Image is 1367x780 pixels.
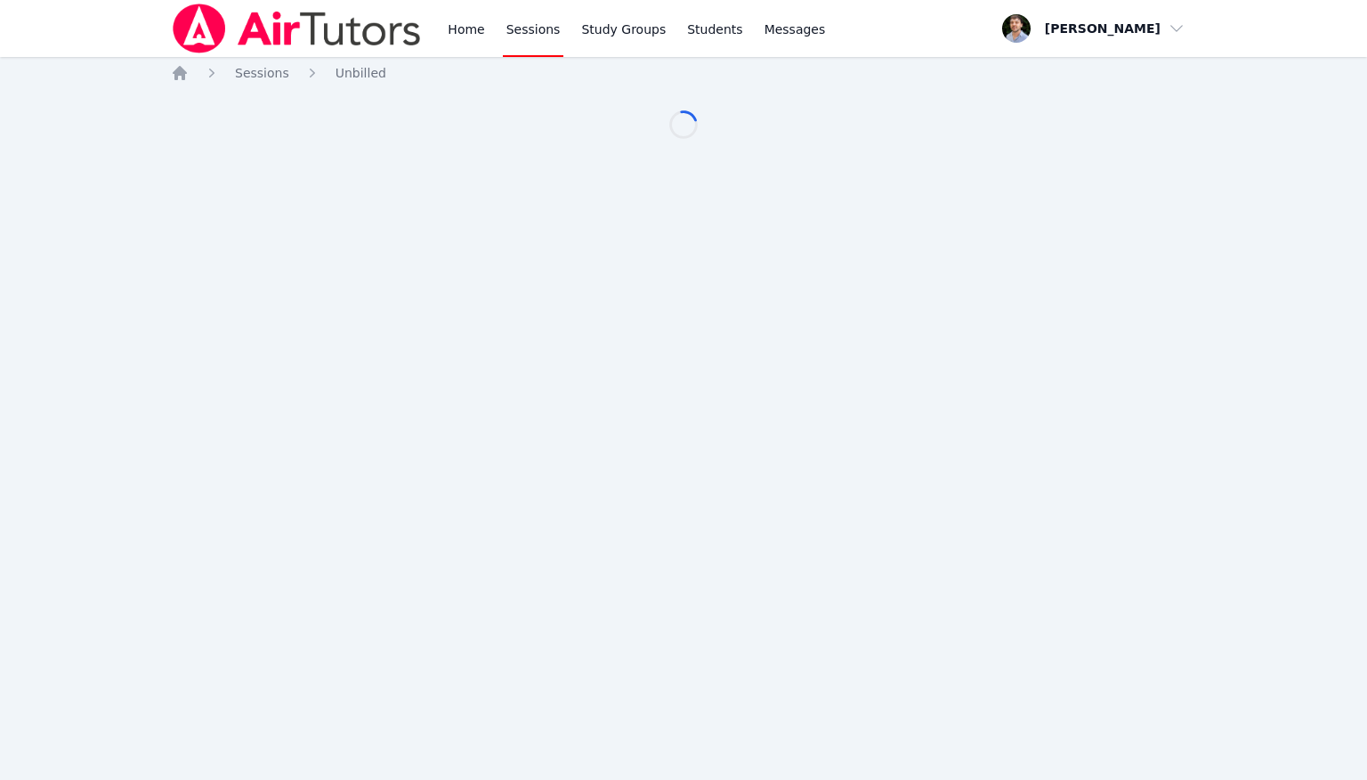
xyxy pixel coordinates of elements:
[764,20,826,38] span: Messages
[336,66,386,80] span: Unbilled
[171,4,423,53] img: Air Tutors
[336,64,386,82] a: Unbilled
[235,66,289,80] span: Sessions
[235,64,289,82] a: Sessions
[171,64,1196,82] nav: Breadcrumb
